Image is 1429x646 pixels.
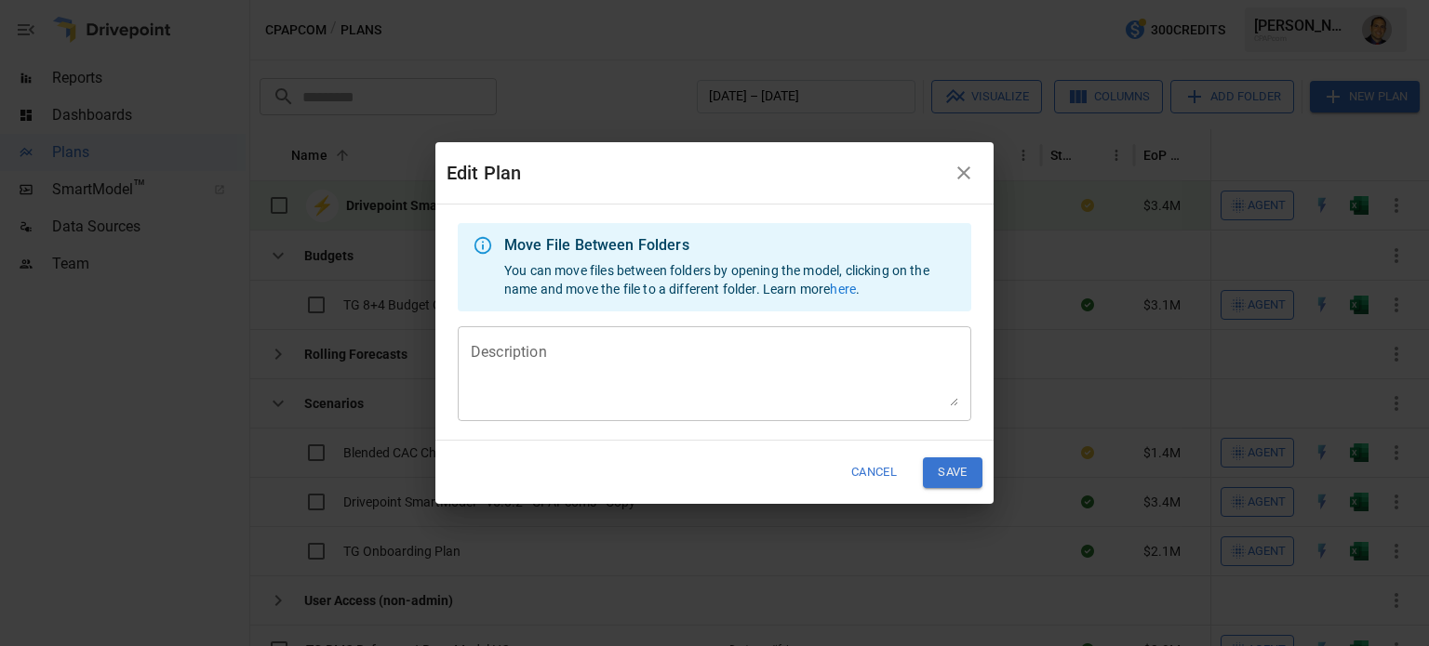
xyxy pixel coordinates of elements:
button: Cancel [839,457,909,488]
a: here [830,282,856,297]
div: You can move files between folders by opening the model, clicking on the name and move the file t... [504,229,956,307]
div: Move File Between Folders [504,234,956,257]
button: Save [923,457,982,488]
div: Edit Plan [447,158,945,188]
